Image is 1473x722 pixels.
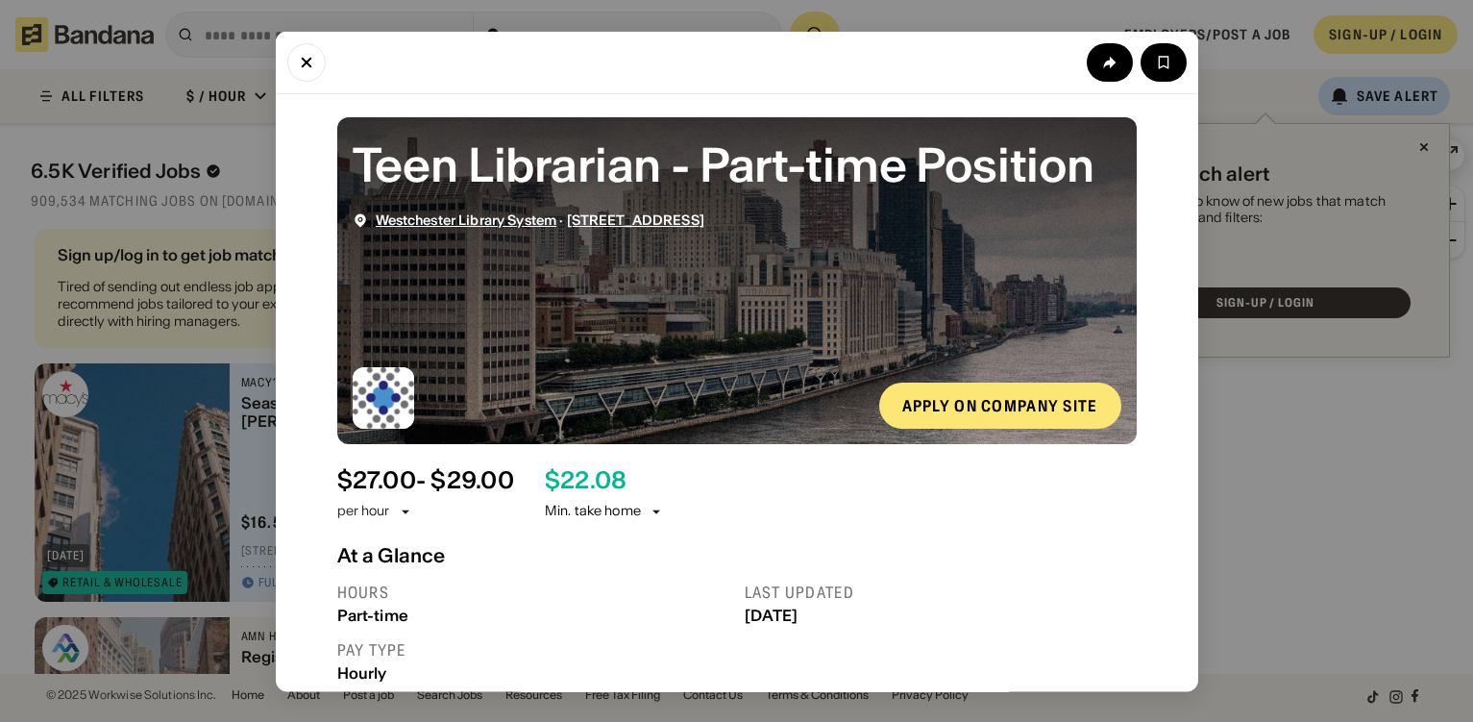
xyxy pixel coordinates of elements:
div: Hours [337,582,729,602]
div: Hourly [337,663,729,682]
img: Westchester Library System logo [353,366,414,428]
div: Min. take home [545,502,664,521]
div: Last updated [745,582,1137,602]
button: Close [287,42,326,81]
div: At a Glance [337,543,1137,566]
div: $ 27.00 - $29.00 [337,466,514,494]
div: [DATE] [745,606,1137,624]
div: Apply on company site [902,397,1098,412]
div: · [376,212,704,228]
div: Part-time [337,606,729,624]
div: Teen Librarian - Part-time Position [353,132,1121,196]
div: Pay type [337,639,729,660]
div: per hour [337,502,390,521]
div: $ 22.08 [545,466,626,494]
a: Westchester Library System [376,211,557,228]
a: [STREET_ADDRESS] [567,211,704,228]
